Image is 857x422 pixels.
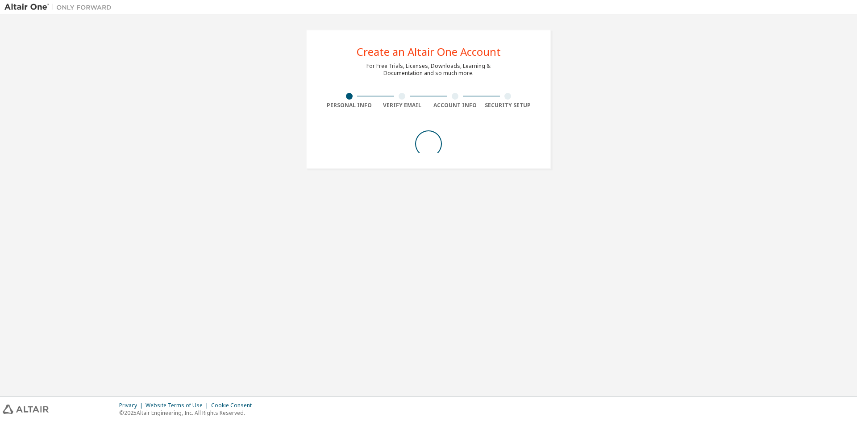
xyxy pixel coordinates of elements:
[357,46,501,57] div: Create an Altair One Account
[376,102,429,109] div: Verify Email
[3,405,49,414] img: altair_logo.svg
[146,402,211,409] div: Website Terms of Use
[119,402,146,409] div: Privacy
[4,3,116,12] img: Altair One
[482,102,535,109] div: Security Setup
[428,102,482,109] div: Account Info
[323,102,376,109] div: Personal Info
[119,409,257,417] p: © 2025 Altair Engineering, Inc. All Rights Reserved.
[211,402,257,409] div: Cookie Consent
[366,63,491,77] div: For Free Trials, Licenses, Downloads, Learning & Documentation and so much more.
